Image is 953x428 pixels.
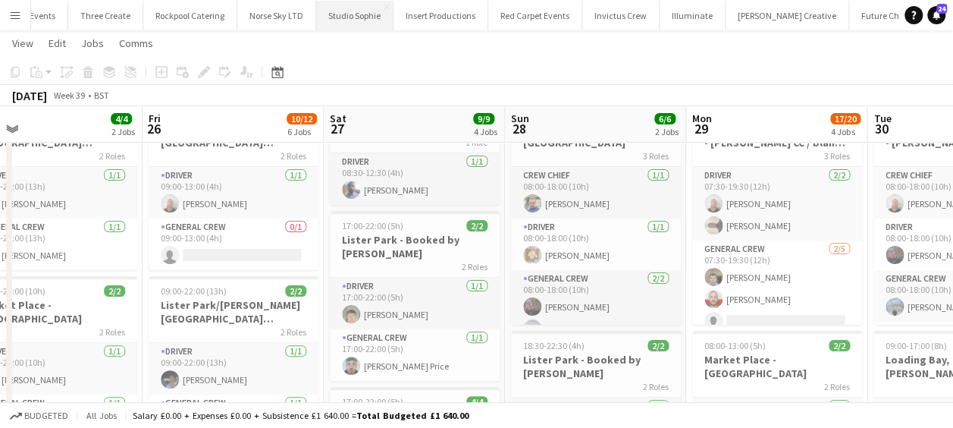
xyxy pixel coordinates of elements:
app-card-role: General Crew2/507:30-19:30 (12h)[PERSON_NAME][PERSON_NAME] [692,241,862,380]
span: Comms [119,36,153,50]
span: 17:00-22:00 (5h) [342,220,403,231]
div: 2 Jobs [655,126,679,137]
span: 2 Roles [281,150,306,162]
span: View [12,36,33,50]
app-card-role: General Crew2/208:00-18:00 (10h)[PERSON_NAME][PERSON_NAME] [511,270,681,344]
div: BST [94,90,109,101]
span: 10/12 [287,113,317,124]
span: 17:00-22:00 (5h) [342,396,403,408]
span: 9/9 [473,113,494,124]
app-card-role: Driver1/117:00-22:00 (5h)[PERSON_NAME] [330,278,500,329]
a: Edit [42,33,72,53]
span: 09:00-17:00 (8h) [886,340,947,351]
span: All jobs [83,410,120,421]
span: 2 Roles [281,326,306,338]
span: Sun [511,112,529,125]
div: [DATE] [12,88,47,103]
span: Budgeted [24,411,68,421]
span: 30 [871,120,891,137]
span: 29 [690,120,712,137]
span: 2/2 [647,340,669,351]
h3: Lister Park/[PERSON_NAME][GEOGRAPHIC_DATA][PERSON_NAME] [149,298,318,326]
span: Mon [692,112,712,125]
h3: Lister Park - Booked by [PERSON_NAME] [330,233,500,260]
app-card-role: Driver2/207:30-19:30 (12h)[PERSON_NAME][PERSON_NAME] [692,167,862,241]
h3: Market Place - [GEOGRAPHIC_DATA] [692,353,862,380]
button: Studio Sophie [316,1,393,30]
span: 28 [509,120,529,137]
button: Illuminate [660,1,726,30]
app-card-role: Driver1/108:30-12:30 (4h)[PERSON_NAME] [330,153,500,205]
a: Jobs [75,33,110,53]
button: [PERSON_NAME] Creative [726,1,849,30]
app-job-card: 09:00-13:00 (4h)1/2Lister Park/[PERSON_NAME][GEOGRAPHIC_DATA][PERSON_NAME] - [PERSON_NAME]2 Roles... [149,100,318,270]
span: Total Budgeted £1 640.00 [356,410,469,421]
div: 4 Jobs [474,126,497,137]
button: Invictus Crew [582,1,660,30]
div: 2 Jobs [111,126,135,137]
span: Edit [49,36,66,50]
app-job-card: 08:30-12:30 (4h)1/1Loading Bay [PERSON_NAME]1 RoleDriver1/108:30-12:30 (4h)[PERSON_NAME] [330,100,500,205]
span: 2/2 [829,340,850,351]
button: Norse Sky LTD [237,1,316,30]
span: Sat [330,112,346,125]
app-card-role: General Crew0/109:00-13:00 (4h) [149,219,318,270]
span: 4/4 [466,396,487,408]
a: Comms [113,33,159,53]
span: 2/2 [285,285,306,297]
span: 26 [146,120,161,137]
div: 4 Jobs [831,126,860,137]
span: 6/6 [654,113,676,124]
span: 2/2 [104,285,125,297]
span: 08:00-13:00 (5h) [704,340,766,351]
a: View [6,33,39,53]
span: 24 [936,4,947,14]
span: Fri [149,112,161,125]
span: 2 Roles [99,326,125,338]
app-job-card: 17:00-22:00 (5h)2/2Lister Park - Booked by [PERSON_NAME]2 RolesDriver1/117:00-22:00 (5h)[PERSON_N... [330,211,500,381]
div: 6 Jobs [287,126,316,137]
span: Tue [873,112,891,125]
button: Rockpool Catering [143,1,237,30]
app-card-role: General Crew1/117:00-22:00 (5h)[PERSON_NAME] Price [330,329,500,381]
span: 4/4 [111,113,132,124]
app-job-card: 07:30-19:30 (12h)5/8Beacon Get Out - Lister Park - [PERSON_NAME] CC / blank crew see notes3 Roles... [692,100,862,325]
span: 2 Roles [462,261,487,272]
span: 3 Roles [824,150,850,162]
app-card-role: Driver1/108:00-18:00 (10h)[PERSON_NAME] [511,219,681,270]
app-card-role: Driver1/109:00-22:00 (13h)[PERSON_NAME] [149,343,318,395]
button: Budgeted [8,408,71,424]
app-card-role: Driver1/109:00-13:00 (4h)[PERSON_NAME] [149,167,318,219]
span: 2/2 [466,220,487,231]
span: 2 Roles [643,381,669,392]
app-job-card: 08:00-18:00 (10h)4/4Market Place - [GEOGRAPHIC_DATA]3 RolesCrew Chief1/108:00-18:00 (10h)[PERSON_... [511,100,681,325]
span: Week 39 [50,90,88,101]
a: 24 [927,6,945,24]
button: Three Create [68,1,143,30]
span: 2 Roles [824,381,850,392]
button: Red Carpet Events [488,1,582,30]
span: 18:30-22:30 (4h) [523,340,585,351]
div: Salary £0.00 + Expenses £0.00 + Subsistence £1 640.00 = [133,410,469,421]
span: 27 [328,120,346,137]
span: 09:00-22:00 (13h) [161,285,227,297]
button: Insert Productions [393,1,488,30]
span: 2 Roles [99,150,125,162]
span: Jobs [81,36,104,50]
app-card-role: Crew Chief1/108:00-18:00 (10h)[PERSON_NAME] [511,167,681,219]
h3: Lister Park - Booked by [PERSON_NAME] [511,353,681,380]
span: 3 Roles [643,150,669,162]
span: 17/20 [830,113,861,124]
